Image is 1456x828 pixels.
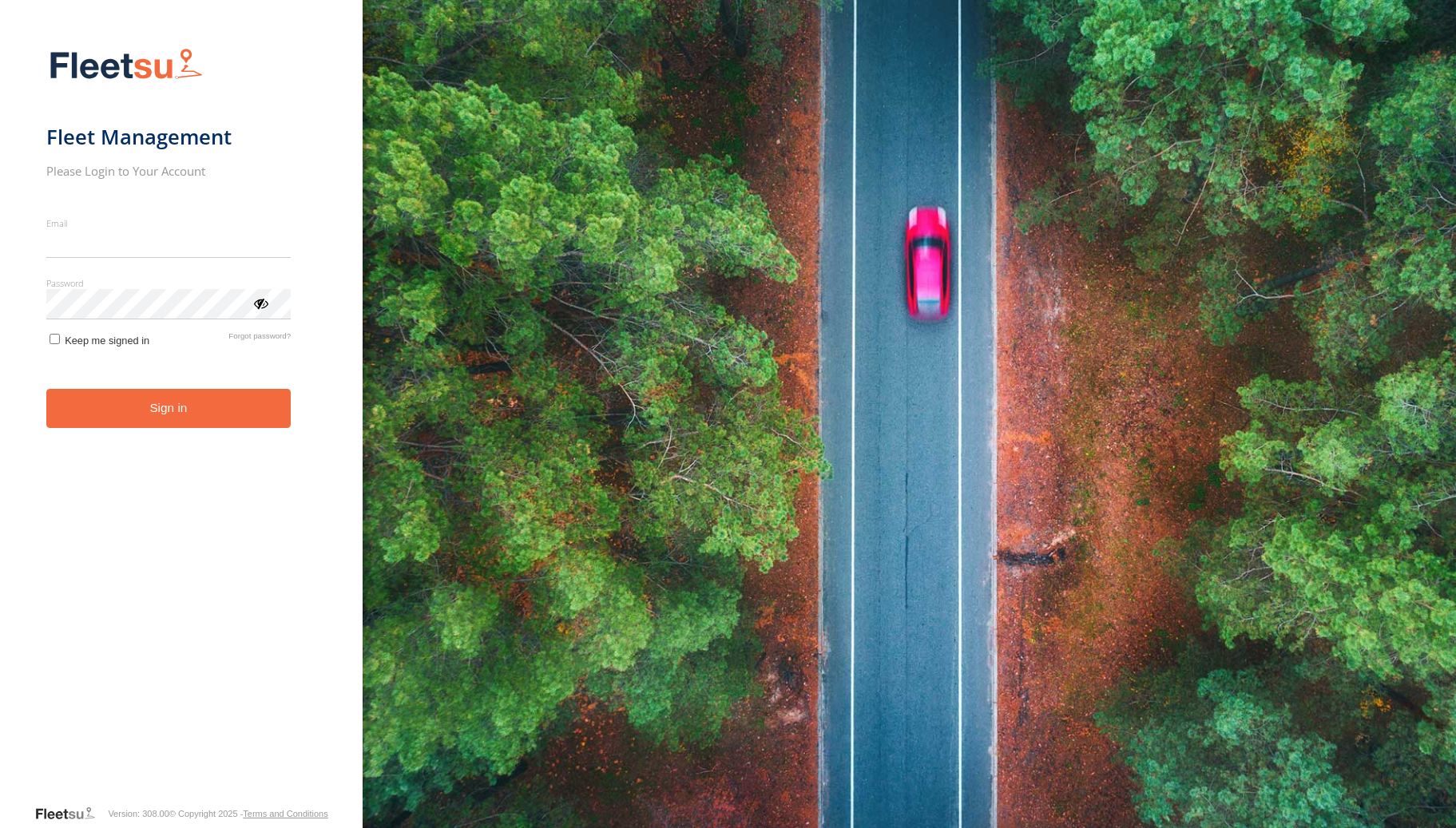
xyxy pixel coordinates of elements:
[46,45,206,85] img: Fleetsu
[46,217,292,229] label: Email
[46,38,317,804] form: main
[50,334,60,344] input: Keep me signed in
[169,809,328,818] div: © Copyright 2025 -
[46,389,292,428] button: Sign in
[243,809,327,818] a: Terms and Conditions
[252,295,268,311] div: ViewPassword
[65,335,149,347] span: Keep me signed in
[46,124,292,150] h1: Fleet Management
[34,806,108,822] a: Visit our Website
[228,331,291,347] a: Forgot password?
[108,809,169,818] div: Version: 308.00
[46,277,292,289] label: Password
[46,163,292,179] h2: Please Login to Your Account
